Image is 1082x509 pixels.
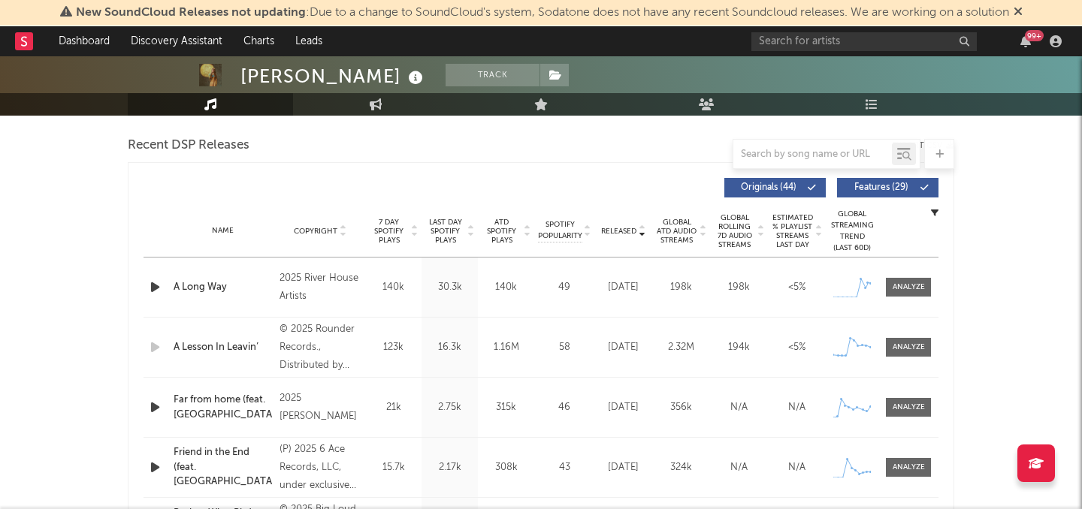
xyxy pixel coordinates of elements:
[538,460,591,475] div: 43
[174,445,272,489] a: Friend in the End (feat. [GEOGRAPHIC_DATA])
[714,280,764,295] div: 198k
[656,280,706,295] div: 198k
[724,178,826,197] button: Originals(44)
[120,26,233,56] a: Discovery Assistant
[446,64,539,86] button: Track
[280,270,361,306] div: 2025 River House Artists
[233,26,285,56] a: Charts
[425,280,474,295] div: 30.3k
[598,400,648,415] div: [DATE]
[76,7,306,19] span: New SoundCloud Releases not updating
[369,218,409,245] span: 7 Day Spotify Plays
[174,280,272,295] a: A Long Way
[1025,30,1044,41] div: 99 +
[733,149,892,161] input: Search by song name or URL
[538,219,582,242] span: Spotify Popularity
[837,178,938,197] button: Features(29)
[772,460,822,475] div: N/A
[482,340,530,355] div: 1.16M
[1020,35,1031,47] button: 99+
[656,460,706,475] div: 324k
[714,460,764,475] div: N/A
[174,340,272,355] a: A Lesson In Leavin’
[772,213,813,249] span: Estimated % Playlist Streams Last Day
[425,460,474,475] div: 2.17k
[656,400,706,415] div: 356k
[425,340,474,355] div: 16.3k
[482,460,530,475] div: 308k
[538,400,591,415] div: 46
[128,137,249,155] span: Recent DSP Releases
[294,227,337,236] span: Copyright
[482,400,530,415] div: 315k
[734,183,803,192] span: Originals ( 44 )
[598,280,648,295] div: [DATE]
[1014,7,1023,19] span: Dismiss
[482,280,530,295] div: 140k
[772,340,822,355] div: <5%
[751,32,977,51] input: Search for artists
[280,321,361,375] div: © 2025 Rounder Records., Distributed by Concord.
[601,227,636,236] span: Released
[285,26,333,56] a: Leads
[598,460,648,475] div: [DATE]
[280,390,361,426] div: 2025 [PERSON_NAME]
[76,7,1009,19] span: : Due to a change to SoundCloud's system, Sodatone does not have any recent Soundcloud releases. ...
[240,64,427,89] div: [PERSON_NAME]
[772,400,822,415] div: N/A
[425,218,465,245] span: Last Day Spotify Plays
[369,280,418,295] div: 140k
[538,280,591,295] div: 49
[656,340,706,355] div: 2.32M
[280,441,361,495] div: (P) 2025 6 Ace Records, LLC, under exclusive license to Sony Music Entertainment. All rights rese...
[772,280,822,295] div: <5%
[48,26,120,56] a: Dashboard
[425,400,474,415] div: 2.75k
[714,340,764,355] div: 194k
[174,225,272,236] div: Name
[482,218,521,245] span: ATD Spotify Plays
[538,340,591,355] div: 58
[174,393,272,422] a: Far from home (feat. [GEOGRAPHIC_DATA])
[830,209,875,254] div: Global Streaming Trend (Last 60D)
[714,213,755,249] span: Global Rolling 7D Audio Streams
[369,400,418,415] div: 21k
[714,400,764,415] div: N/A
[598,340,648,355] div: [DATE]
[656,218,697,245] span: Global ATD Audio Streams
[847,183,916,192] span: Features ( 29 )
[369,340,418,355] div: 123k
[369,460,418,475] div: 15.7k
